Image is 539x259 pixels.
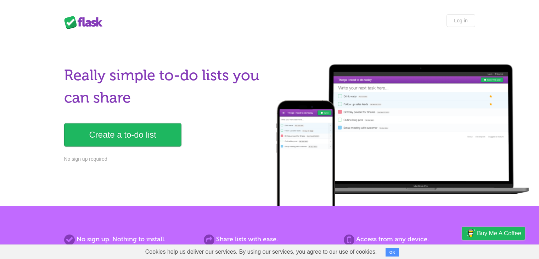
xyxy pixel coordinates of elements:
div: Flask Lists [64,16,107,29]
p: No sign up required [64,155,265,163]
span: Cookies help us deliver our services. By using our services, you agree to our use of cookies. [138,245,384,259]
span: Buy me a coffee [477,227,521,239]
a: Buy me a coffee [462,227,525,240]
a: Create a to-do list [64,123,181,147]
h2: Share lists with ease. [204,235,335,244]
a: Log in [447,14,475,27]
h2: No sign up. Nothing to install. [64,235,195,244]
img: Buy me a coffee [466,227,475,239]
h2: Access from any device. [344,235,475,244]
h1: Really simple to-do lists you can share [64,64,265,109]
button: OK [386,248,399,257]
